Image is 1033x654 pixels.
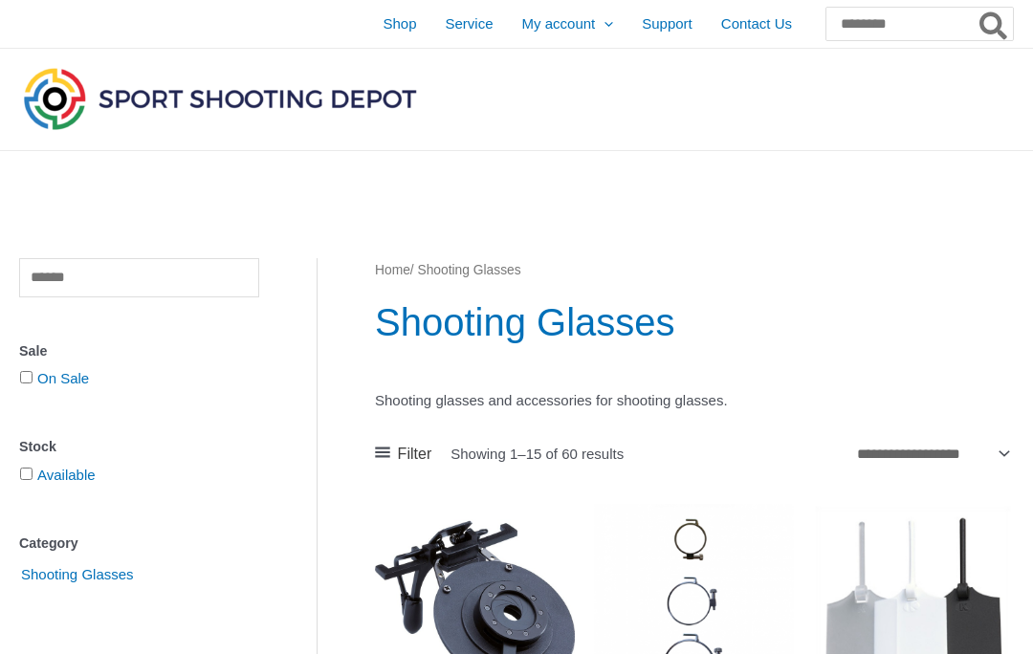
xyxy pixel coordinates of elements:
[849,440,1013,469] select: Shop order
[19,530,259,557] div: Category
[451,447,624,461] p: Showing 1–15 of 60 results
[19,63,421,134] img: Sport Shooting Depot
[375,258,1013,283] nav: Breadcrumb
[19,565,136,581] a: Shooting Glasses
[19,338,259,365] div: Sale
[398,440,432,469] span: Filter
[375,295,1013,349] h1: Shooting Glasses
[37,370,89,386] a: On Sale
[19,433,259,461] div: Stock
[375,440,431,469] a: Filter
[20,468,33,480] input: Available
[375,263,410,277] a: Home
[37,467,96,483] a: Available
[375,387,1013,414] p: Shooting glasses and accessories for shooting glasses.
[20,371,33,383] input: On Sale
[976,8,1013,40] button: Search
[19,558,136,591] span: Shooting Glasses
